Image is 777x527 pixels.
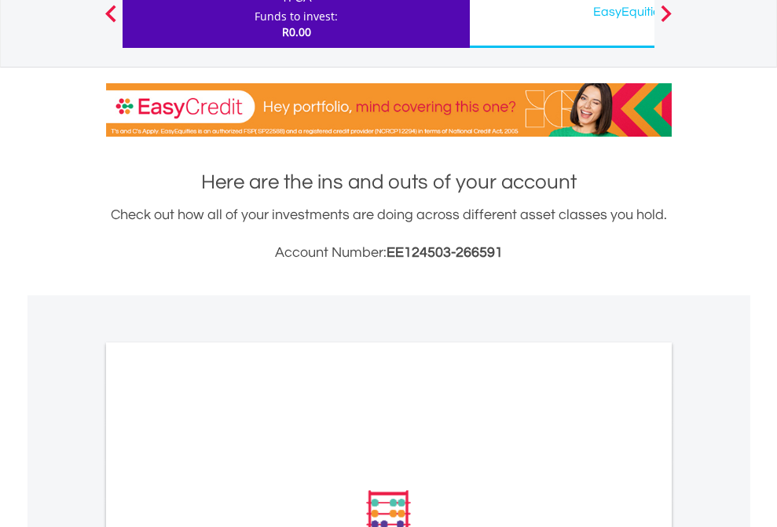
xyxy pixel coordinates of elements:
[106,204,672,264] div: Check out how all of your investments are doing across different asset classes you hold.
[387,245,503,260] span: EE124503-266591
[106,168,672,196] h1: Here are the ins and outs of your account
[106,83,672,137] img: EasyCredit Promotion Banner
[95,13,126,28] button: Previous
[255,9,338,24] div: Funds to invest:
[651,13,682,28] button: Next
[282,24,311,39] span: R0.00
[106,242,672,264] h3: Account Number:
